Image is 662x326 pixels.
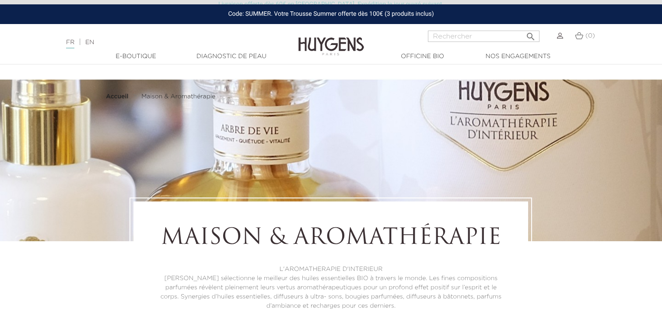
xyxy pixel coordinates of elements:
[66,39,74,49] a: FR
[106,93,130,100] a: Accueil
[158,265,504,274] p: L'AROMATHERAPIE D'INTERIEUR
[379,52,466,61] a: Officine Bio
[106,94,129,100] strong: Accueil
[525,29,536,39] i: 
[85,39,94,45] a: EN
[141,94,215,100] span: Maison & Aromathérapie
[158,274,504,311] p: [PERSON_NAME] sélectionne le meilleur des huiles essentielles BIO à travers le monde. Les fines c...
[298,23,364,57] img: Huygens
[62,37,269,48] div: |
[158,225,504,252] h1: Maison & Aromathérapie
[92,52,180,61] a: E-Boutique
[585,33,595,39] span: (0)
[523,28,539,40] button: 
[474,52,562,61] a: Nos engagements
[188,52,275,61] a: Diagnostic de peau
[141,93,215,100] a: Maison & Aromathérapie
[428,31,539,42] input: Rechercher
